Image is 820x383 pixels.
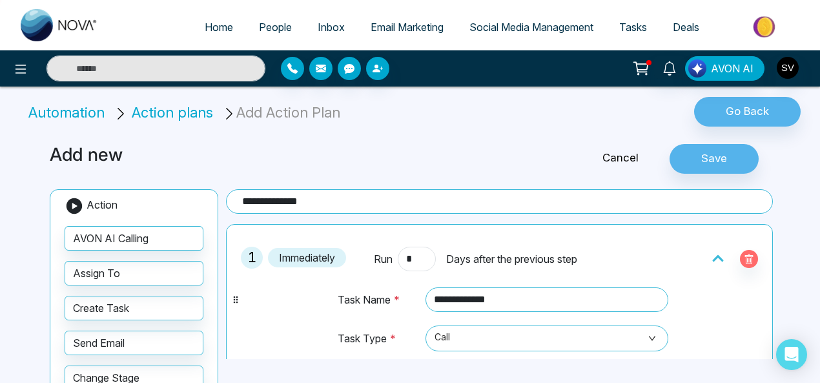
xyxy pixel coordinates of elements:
[192,15,246,39] a: Home
[606,15,660,39] a: Tasks
[87,198,118,211] span: Action
[660,15,712,39] a: Deals
[371,21,444,34] span: Email Marketing
[65,261,203,285] button: Assign To
[571,150,670,167] a: Cancel
[719,12,812,41] img: Market-place.gif
[305,15,358,39] a: Inbox
[318,21,345,34] span: Inbox
[50,144,525,166] h3: Add new
[241,247,263,269] span: 1
[358,15,456,39] a: Email Marketing
[469,21,593,34] span: Social Media Management
[259,21,292,34] span: People
[205,21,233,34] span: Home
[268,248,346,267] span: Immediately
[694,97,801,127] button: Go Back
[673,21,699,34] span: Deals
[132,104,213,121] span: Action plans
[435,327,660,349] span: Call
[374,251,393,267] span: Run
[246,15,305,39] a: People
[619,21,647,34] span: Tasks
[777,57,799,79] img: User Avatar
[688,59,706,78] img: Lead Flow
[65,226,203,251] button: AVON AI Calling
[114,104,213,121] a: Action plans
[456,15,606,39] a: Social Media Management
[65,331,203,355] button: Send Email
[28,102,109,123] li: Automation
[65,296,203,320] button: Create Task
[670,144,759,174] button: Save
[446,251,577,267] span: Days after the previous step
[776,339,807,370] div: Open Intercom Messenger
[685,56,764,81] button: AVON AI
[21,9,98,41] img: Nova CRM Logo
[337,325,420,364] td: Task Type
[337,287,420,325] td: Task Name
[222,102,345,123] li: Add Action Plan
[711,61,753,76] span: AVON AI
